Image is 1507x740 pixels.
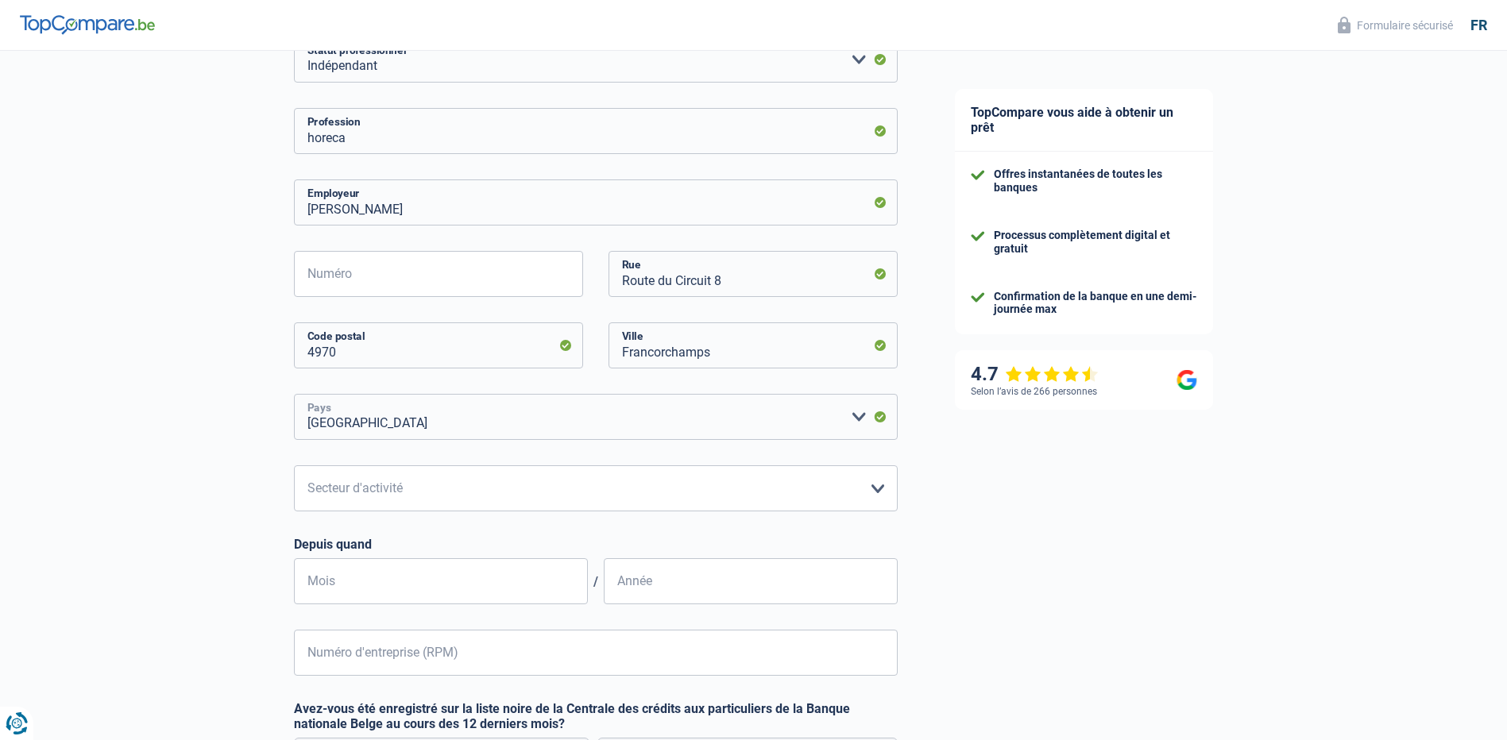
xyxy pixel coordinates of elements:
[604,558,898,604] input: AAAA
[971,363,1099,386] div: 4.7
[588,574,604,589] span: /
[1470,17,1487,34] div: fr
[955,89,1213,152] div: TopCompare vous aide à obtenir un prêt
[994,229,1197,256] div: Processus complètement digital et gratuit
[294,558,588,604] input: MM
[994,168,1197,195] div: Offres instantanées de toutes les banques
[994,290,1197,317] div: Confirmation de la banque en une demi-journée max
[1328,12,1463,38] button: Formulaire sécurisé
[971,386,1097,397] div: Selon l’avis de 266 personnes
[294,537,898,552] label: Depuis quand
[294,701,898,731] label: Avez-vous été enregistré sur la liste noire de la Centrale des crédits aux particuliers de la Ban...
[20,15,155,34] img: TopCompare Logo
[4,510,5,511] img: Advertisement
